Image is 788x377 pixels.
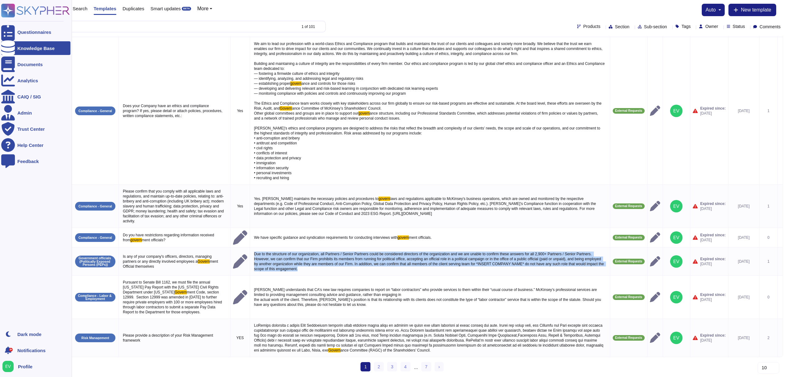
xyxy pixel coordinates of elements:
a: Analytics [1,74,70,87]
div: 0 [762,295,775,300]
span: ment Code, section 12999. Section 12999 was amended in [DATE] to further require private employer... [123,290,223,314]
span: External Requests [615,109,642,112]
div: 9+ [9,348,13,352]
p: Does your Company have an ethics and compliance program? If yes, please detail or attach policies... [121,102,228,120]
span: govern [378,197,390,201]
span: Search [73,6,87,11]
span: New template [741,7,771,12]
a: Admin [1,106,70,120]
span: ment Official themselves [123,259,219,269]
span: Yes. [PERSON_NAME] maintains the necessary policies and procedures to [254,197,378,201]
button: user [1,360,18,373]
a: Documents [1,57,70,71]
a: Help Center [1,138,70,152]
span: External Requests [615,296,642,299]
span: [DATE] [700,338,726,343]
p: Yes [233,204,247,209]
img: user [670,255,683,268]
div: ... [414,362,418,372]
span: Duplicates [123,6,144,11]
button: More [197,6,213,11]
span: Expired since: [700,233,726,238]
input: Search by keywords [25,21,296,32]
span: ment officials. [409,235,432,240]
div: Analytics [17,78,38,83]
span: govern [358,111,370,116]
button: auto [705,7,721,12]
span: [DATE] [738,336,750,340]
img: user [670,105,683,117]
span: Templates [94,6,116,11]
span: Govern [280,106,292,111]
div: Dark mode [17,332,42,337]
div: Documents [17,62,43,67]
span: Profile [18,364,33,369]
span: [DATE] [700,261,726,266]
span: Smart updates [150,6,181,11]
p: Please confirm that you comply with all applicable laws and regulations, and maintain up-to-date ... [121,187,228,225]
p: Government officials (Politically Exposed Persons (PEPs)) [77,257,113,266]
div: BETA [182,7,191,11]
a: Feedback [1,154,70,168]
a: Questionnaires [1,25,70,39]
span: ance Committee (RAGC) of the Shareholders’ Council. [341,348,431,352]
span: LoRemips dolorsita c adipis Elit Seddoeiusm temporin utlab etdolore magna aliqu en adminim ve qui... [254,323,604,352]
p: Yes [233,108,247,113]
span: govern [397,235,409,240]
div: CAIQ / SIG [17,94,41,99]
span: External Requests [615,336,642,339]
span: Is any of your company's officers, directors, managing partners or any directly involved employees a [123,254,213,264]
div: 1 [762,204,775,209]
span: We aim to lead our profession with a world-class Ethics and Compliance program that builds and ma... [254,42,606,86]
div: 1 [762,259,775,264]
span: [DATE] [738,204,750,208]
span: Govern [198,259,210,264]
span: Expired since: [700,106,726,111]
span: ance Committee of McKinsey’s Shareholders’ Council. Other global committees and groups are in pla... [254,106,382,116]
a: Knowledge Base [1,41,70,55]
span: Status [733,24,745,29]
span: Pursuant to Senate Bill 1162, we must file the annual [US_STATE] Pay Report with the [US_STATE] C... [123,280,220,294]
span: auto [705,7,716,12]
span: More [197,6,208,11]
img: user [670,200,683,212]
span: Notifications [17,348,46,353]
div: Help Center [17,143,43,148]
span: Products [583,24,600,29]
span: laws and regulations applicable to McKinsey's business operations, which are owned and monitored ... [254,197,597,216]
img: user [670,332,683,344]
span: Owner [705,24,718,29]
div: Feedback [17,159,39,164]
div: 1 of 101 [302,25,315,29]
p: Risk Management [81,336,109,340]
span: ance structure, including our Professional Standards Committee, which addresses potential violati... [254,111,601,180]
span: External Requests [615,205,642,208]
a: 7 [421,362,431,371]
div: Trust Center [17,127,45,131]
div: 1 [762,108,775,113]
div: 0 [762,235,775,240]
p: Due to the structure of our organization, all Partners / Senior Partners could be considered dire... [253,250,607,273]
p: Compliance - General [78,205,112,208]
p: YES [233,335,247,340]
a: CAIQ / SIG [1,90,70,103]
span: govern [290,81,302,86]
span: [DATE] [738,109,750,113]
a: 3 [387,362,397,371]
div: Admin [17,111,32,115]
p: Compliance - General [78,109,112,113]
span: 1 [360,362,370,371]
span: Govern [175,290,187,294]
img: user [2,361,14,372]
div: 2 [762,335,775,340]
span: Tags [682,24,691,29]
span: Expired since: [700,257,726,261]
p: [PERSON_NAME] understands that CA’s new law requires companies to report on “labor contractors” w... [253,286,607,309]
a: 2 [374,362,384,371]
span: [DATE] [738,235,750,240]
span: External Requests [615,236,642,239]
span: External Requests [615,260,642,263]
span: We have specific guidance and syndication requirements for conducting interviews with [254,235,398,240]
button: New template [728,4,776,16]
span: [DATE] [700,206,726,211]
